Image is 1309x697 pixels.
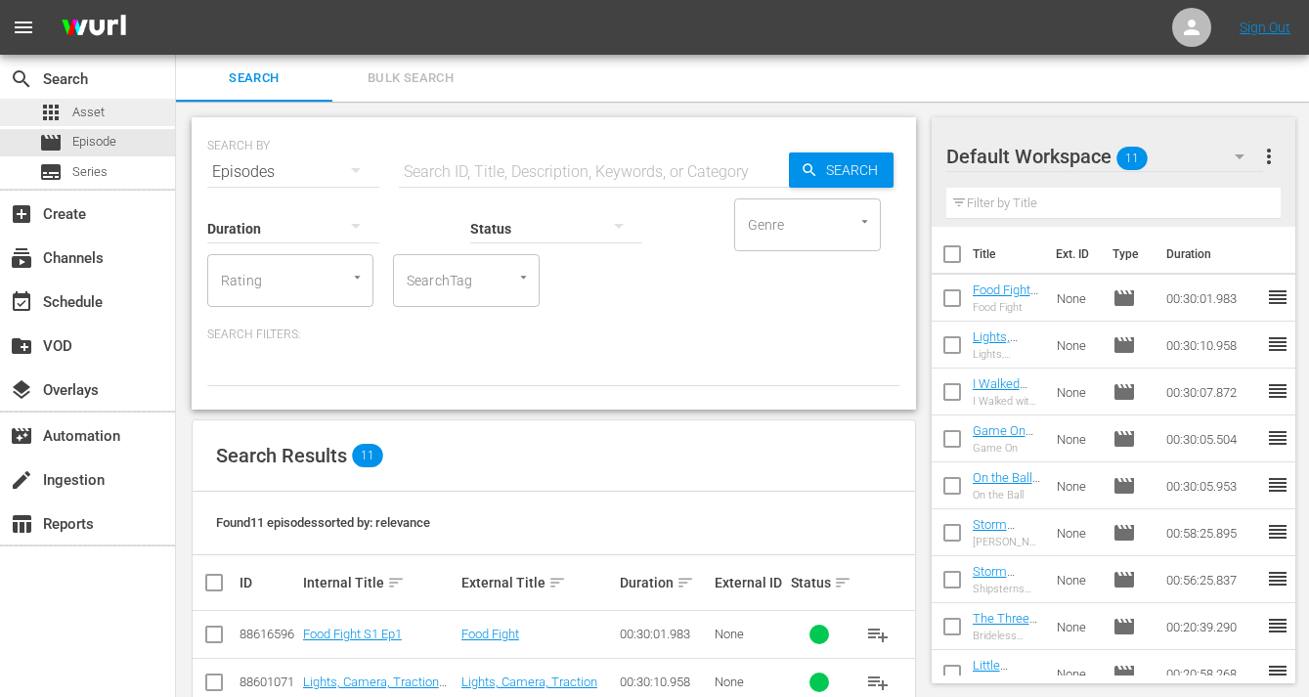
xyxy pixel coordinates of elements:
div: [PERSON_NAME] [973,536,1041,548]
span: Ingestion [10,468,33,492]
span: 11 [352,444,383,467]
span: reorder [1266,614,1289,637]
a: I Walked with a Teacher S1 EP3 [973,376,1035,435]
button: playlist_add [854,611,901,658]
div: I Walked with a Teacher [973,395,1041,408]
span: reorder [1266,426,1289,450]
span: reorder [1266,379,1289,403]
span: reorder [1266,567,1289,590]
th: Title [973,227,1044,282]
td: 00:30:05.953 [1158,462,1266,509]
span: Episode [1113,333,1136,357]
div: Food Fight [973,301,1041,314]
span: VOD [10,334,33,358]
span: Episode [1113,615,1136,638]
span: Channels [10,246,33,270]
td: None [1049,415,1106,462]
span: sort [387,574,405,591]
div: ID [240,575,297,590]
td: 00:58:25.895 [1158,509,1266,556]
span: Search Results [216,444,347,467]
div: 88601071 [240,675,297,689]
button: Open [855,212,874,231]
span: more_vert [1257,145,1281,168]
div: Brideless Groom [973,630,1041,642]
span: Episode [1113,380,1136,404]
span: playlist_add [866,671,890,694]
span: Series [39,160,63,184]
div: Duration [620,571,709,594]
span: Search [10,67,33,91]
span: Reports [10,512,33,536]
a: Food Fight S1 Ep1 [303,627,402,641]
span: playlist_add [866,623,890,646]
td: 00:30:05.504 [1158,415,1266,462]
span: reorder [1266,285,1289,309]
div: Status [791,571,849,594]
span: Asset [39,101,63,124]
td: 00:20:39.290 [1158,603,1266,650]
span: Episode [1113,662,1136,685]
span: sort [548,574,566,591]
td: 00:56:25.837 [1158,556,1266,603]
a: Lights, Camera, Traction [461,675,597,689]
span: Series [72,162,108,182]
button: Open [514,268,533,286]
td: None [1049,462,1106,509]
div: 00:30:10.958 [620,675,709,689]
span: Asset [72,103,105,122]
a: Game On S1 EP4 [973,423,1033,453]
span: Automation [10,424,33,448]
span: Episode [1113,474,1136,498]
a: Storm Surfers: Shipsterns Bluff S1 Ep2 [973,564,1039,623]
div: Default Workspace [946,129,1264,184]
button: Search [789,152,894,188]
span: Create [10,202,33,226]
div: External ID [715,575,785,590]
a: Storm Surfers: Turtle Dove S1 EP 4 [973,517,1035,576]
div: External Title [461,571,614,594]
td: 00:30:07.872 [1158,369,1266,415]
span: Episode [39,131,63,154]
a: Food Fight [461,627,519,641]
span: reorder [1266,473,1289,497]
span: Episode [72,132,116,152]
span: Schedule [10,290,33,314]
button: Open [348,268,367,286]
span: Overlays [10,378,33,402]
a: On the Ball S1 EP5 [973,470,1040,500]
div: 00:30:01.983 [620,627,709,641]
button: more_vert [1257,133,1281,180]
span: Episode [1113,521,1136,545]
div: Internal Title [303,571,456,594]
td: None [1049,650,1106,697]
td: 00:30:10.958 [1158,322,1266,369]
div: On the Ball [973,489,1041,501]
div: Shipsterns Bluff [973,583,1041,595]
div: Episodes [207,145,379,199]
td: 00:30:01.983 [1158,275,1266,322]
div: Game On [973,442,1041,455]
div: None [715,627,785,641]
p: Search Filters: [207,327,900,343]
th: Duration [1155,227,1272,282]
td: None [1049,369,1106,415]
a: The Three Stooges Brideless Groom S1 Ep1 [973,611,1037,684]
span: Search [188,67,321,90]
span: 11 [1116,138,1148,179]
td: None [1049,509,1106,556]
span: Search [818,152,894,188]
td: None [1049,275,1106,322]
span: Found 11 episodes sorted by: relevance [216,515,430,530]
span: sort [676,574,694,591]
td: None [1049,603,1106,650]
div: 88616596 [240,627,297,641]
img: ans4CAIJ8jUAAAAAAAAAAAAAAAAAAAAAAAAgQb4GAAAAAAAAAAAAAAAAAAAAAAAAJMjXAAAAAAAAAAAAAAAAAAAAAAAAgAT5G... [47,5,141,51]
span: Bulk Search [344,67,477,90]
th: Ext. ID [1044,227,1102,282]
span: Episode [1113,286,1136,310]
a: Lights, Camera, Traction S1 EP2 [973,329,1036,388]
td: 00:20:58.268 [1158,650,1266,697]
div: None [715,675,785,689]
th: Type [1101,227,1155,282]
